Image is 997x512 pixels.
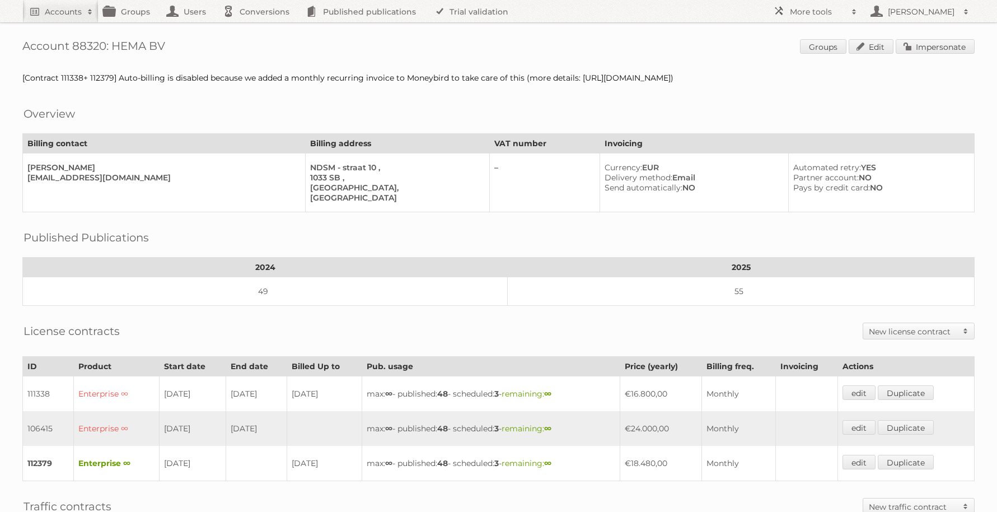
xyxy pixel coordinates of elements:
[437,458,448,468] strong: 48
[605,162,642,173] span: Currency:
[22,73,975,83] div: [Contract 111338+ 112379] Auto-billing is disabled because we added a monthly recurring invoice t...
[544,458,551,468] strong: ∞
[793,173,966,183] div: NO
[494,423,499,434] strong: 3
[489,153,600,212] td: –
[437,423,448,434] strong: 48
[605,183,779,193] div: NO
[842,420,876,435] a: edit
[502,458,551,468] span: remaining:
[793,162,861,173] span: Automated retry:
[226,411,287,446] td: [DATE]
[544,389,551,399] strong: ∞
[287,376,362,412] td: [DATE]
[23,277,508,306] td: 49
[489,134,600,153] th: VAT number
[605,183,682,193] span: Send automatically:
[362,357,620,376] th: Pub. usage
[605,173,672,183] span: Delivery method:
[24,105,75,122] h2: Overview
[837,357,974,376] th: Actions
[310,162,480,173] div: NDSM - straat 10 ,
[22,39,975,56] h1: Account 88320: HEMA BV
[73,411,159,446] td: Enterprise ∞
[362,376,620,412] td: max: - published: - scheduled: -
[45,6,82,17] h2: Accounts
[310,183,480,193] div: [GEOGRAPHIC_DATA],
[27,173,296,183] div: [EMAIL_ADDRESS][DOMAIN_NAME]
[502,423,551,434] span: remaining:
[23,446,74,481] td: 112379
[310,173,480,183] div: 1033 SB ,
[310,193,480,203] div: [GEOGRAPHIC_DATA]
[385,458,392,468] strong: ∞
[160,446,226,481] td: [DATE]
[878,455,934,469] a: Duplicate
[957,323,974,339] span: Toggle
[508,258,975,277] th: 2025
[600,134,975,153] th: Invoicing
[701,411,776,446] td: Monthly
[878,420,934,435] a: Duplicate
[790,6,846,17] h2: More tools
[73,446,159,481] td: Enterprise ∞
[620,411,702,446] td: €24.000,00
[23,258,508,277] th: 2024
[620,376,702,412] td: €16.800,00
[160,411,226,446] td: [DATE]
[305,134,489,153] th: Billing address
[502,389,551,399] span: remaining:
[793,173,859,183] span: Partner account:
[878,385,934,400] a: Duplicate
[27,162,296,173] div: [PERSON_NAME]
[385,389,392,399] strong: ∞
[287,446,362,481] td: [DATE]
[385,423,392,434] strong: ∞
[494,458,499,468] strong: 3
[23,357,74,376] th: ID
[863,323,974,339] a: New license contract
[494,389,499,399] strong: 3
[701,446,776,481] td: Monthly
[793,183,870,193] span: Pays by credit card:
[226,357,287,376] th: End date
[23,134,306,153] th: Billing contact
[842,385,876,400] a: edit
[896,39,975,54] a: Impersonate
[793,183,966,193] div: NO
[362,446,620,481] td: max: - published: - scheduled: -
[701,376,776,412] td: Monthly
[73,357,159,376] th: Product
[24,323,120,339] h2: License contracts
[23,411,74,446] td: 106415
[620,357,702,376] th: Price (yearly)
[73,376,159,412] td: Enterprise ∞
[800,39,846,54] a: Groups
[793,162,966,173] div: YES
[226,376,287,412] td: [DATE]
[287,357,362,376] th: Billed Up to
[885,6,958,17] h2: [PERSON_NAME]
[23,376,74,412] td: 111338
[605,173,779,183] div: Email
[849,39,893,54] a: Edit
[605,162,779,173] div: EUR
[776,357,837,376] th: Invoicing
[620,446,702,481] td: €18.480,00
[701,357,776,376] th: Billing freq.
[437,389,448,399] strong: 48
[24,229,149,246] h2: Published Publications
[544,423,551,434] strong: ∞
[869,326,957,337] h2: New license contract
[842,455,876,469] a: edit
[508,277,975,306] td: 55
[160,376,226,412] td: [DATE]
[362,411,620,446] td: max: - published: - scheduled: -
[160,357,226,376] th: Start date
